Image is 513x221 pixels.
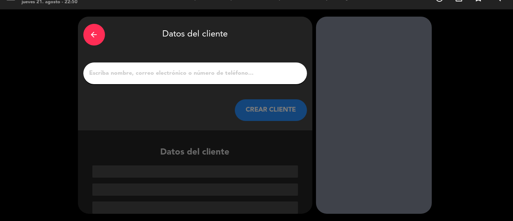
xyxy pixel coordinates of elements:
[235,99,307,121] button: CREAR CLIENTE
[78,146,312,214] div: Datos del cliente
[83,22,307,47] div: Datos del cliente
[90,30,98,39] i: arrow_back
[89,68,302,78] input: Escriba nombre, correo electrónico o número de teléfono...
